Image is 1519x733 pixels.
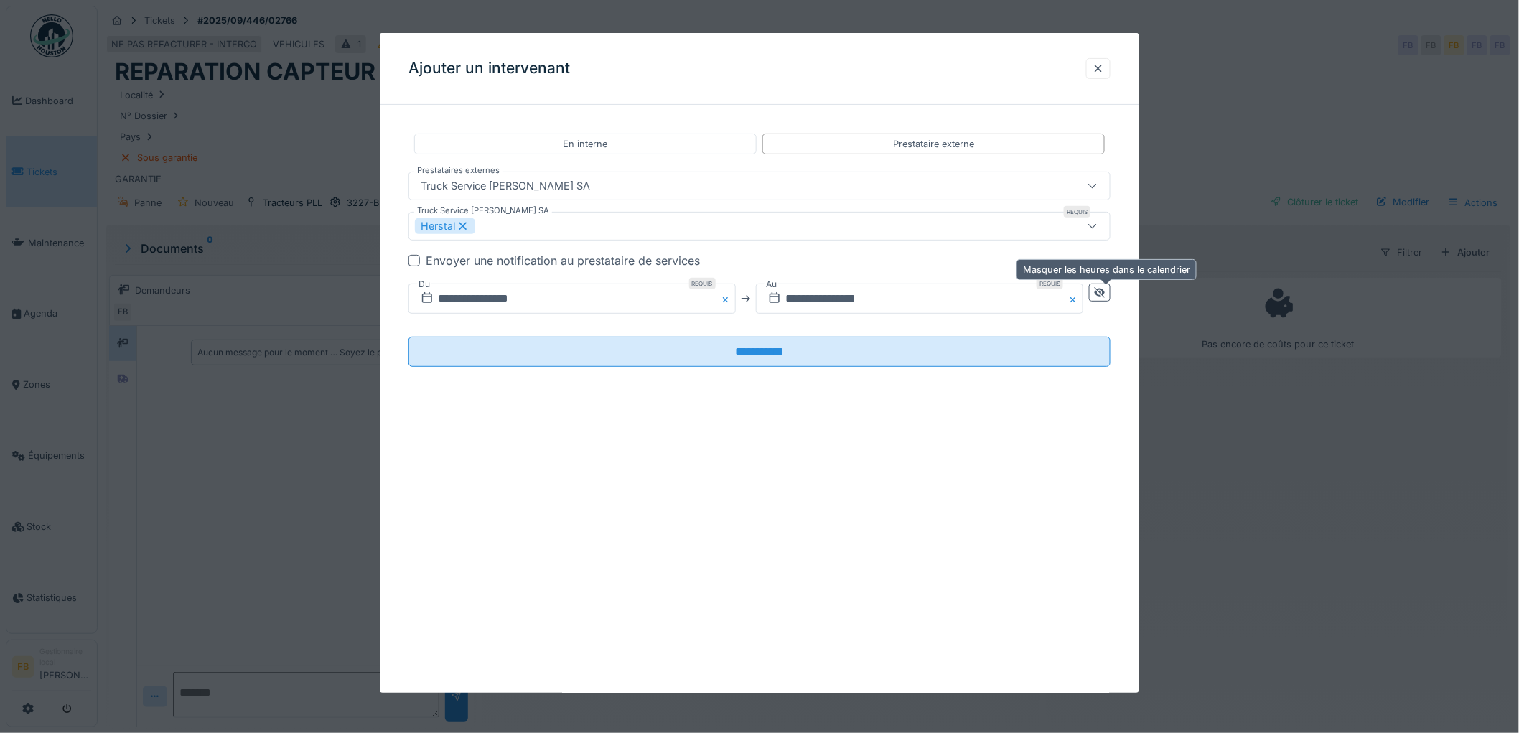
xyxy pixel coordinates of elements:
div: Envoyer une notification au prestataire de services [426,252,700,269]
div: En interne [564,137,608,151]
div: Requis [689,278,716,289]
div: Requis [1064,206,1090,218]
button: Close [1067,284,1083,314]
label: Au [765,276,778,292]
h3: Ajouter un intervenant [408,60,570,78]
label: Prestataires externes [414,164,503,177]
div: Herstal [415,218,475,234]
div: Masquer les heures dans le calendrier [1016,259,1197,280]
div: Truck Service [PERSON_NAME] SA [415,178,596,194]
label: Du [417,276,431,292]
div: Requis [1037,278,1063,289]
div: Prestataire externe [893,137,974,151]
button: Close [720,284,736,314]
label: Truck Service [PERSON_NAME] SA [414,205,552,217]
